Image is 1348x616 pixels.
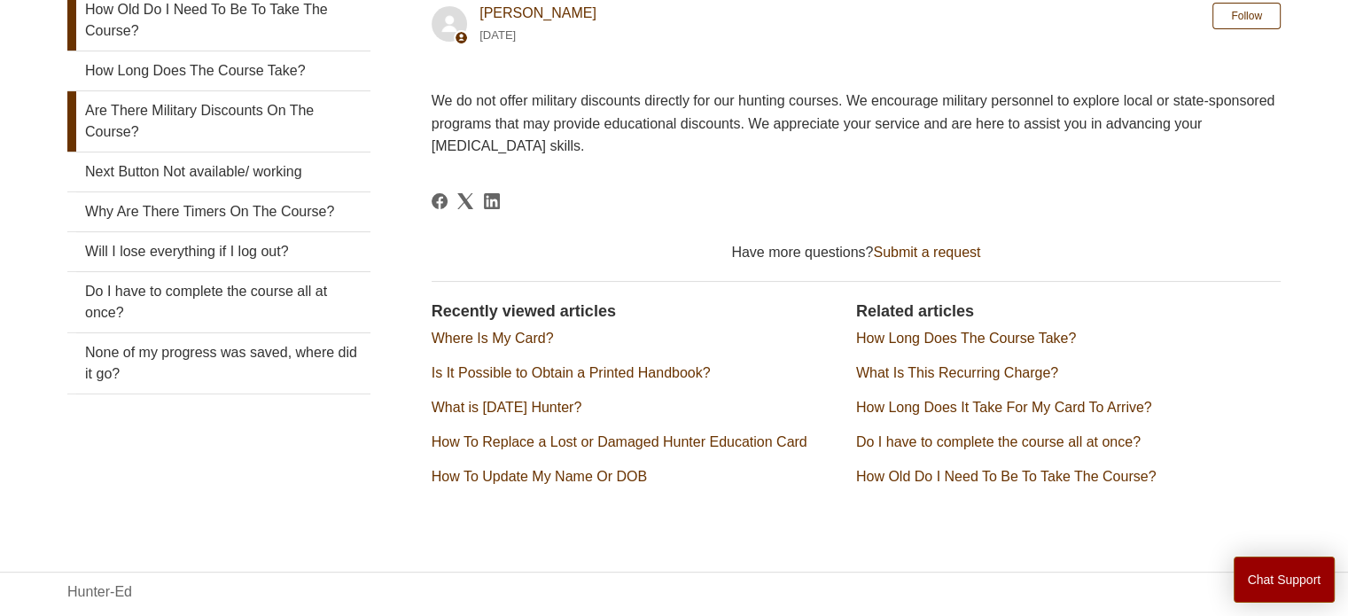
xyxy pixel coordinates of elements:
[432,300,838,324] h2: Recently viewed articles
[457,193,473,209] svg: Share this page on X Corp
[67,192,370,231] a: Why Are There Timers On The Course?
[873,245,980,260] a: Submit a request
[67,152,370,191] a: Next Button Not available/ working
[484,193,500,209] svg: Share this page on LinkedIn
[432,193,448,209] a: Facebook
[67,51,370,90] a: How Long Does The Course Take?
[432,90,1281,158] p: We do not offer military discounts directly for our hunting courses. We encourage military person...
[856,400,1152,415] a: How Long Does It Take For My Card To Arrive?
[67,232,370,271] a: Will I lose everything if I log out?
[432,400,582,415] a: What is [DATE] Hunter?
[432,193,448,209] svg: Share this page on Facebook
[67,333,370,394] a: None of my progress was saved, where did it go?
[856,300,1281,324] h2: Related articles
[856,365,1058,380] a: What Is This Recurring Charge?
[432,365,711,380] a: Is It Possible to Obtain a Printed Handbook?
[67,581,132,603] a: Hunter-Ed
[484,193,500,209] a: LinkedIn
[1212,3,1281,29] button: Follow Article
[432,242,1281,263] div: Have more questions?
[479,5,596,20] a: [PERSON_NAME]
[67,91,370,152] a: Are There Military Discounts On The Course?
[856,331,1076,346] a: How Long Does The Course Take?
[479,28,516,42] time: 05/09/2024, 15:03
[1234,557,1336,603] button: Chat Support
[457,193,473,209] a: X Corp
[432,434,807,449] a: How To Replace a Lost or Damaged Hunter Education Card
[67,272,370,332] a: Do I have to complete the course all at once?
[432,331,554,346] a: Where Is My Card?
[856,469,1157,484] a: How Old Do I Need To Be To Take The Course?
[856,434,1141,449] a: Do I have to complete the course all at once?
[432,469,647,484] a: How To Update My Name Or DOB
